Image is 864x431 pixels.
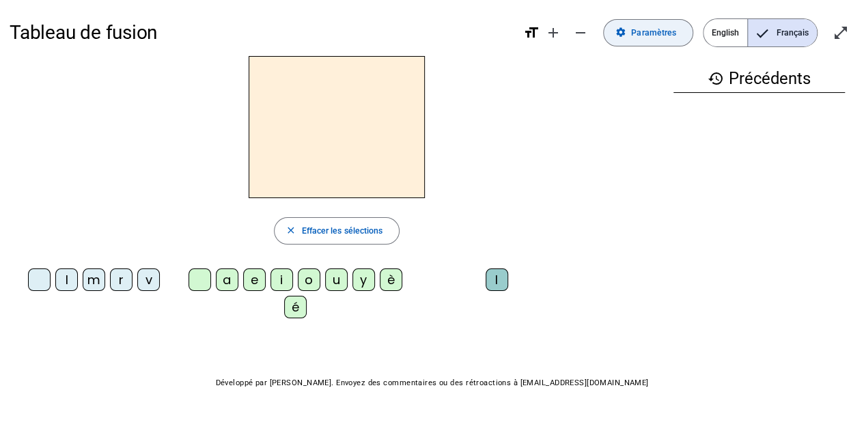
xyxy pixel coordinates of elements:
mat-icon: history [708,70,724,87]
div: l [486,268,508,291]
mat-icon: close [285,225,296,236]
div: i [270,268,293,291]
button: Effacer les sélections [274,217,400,245]
span: Paramètres [631,26,676,40]
h1: Tableau de fusion [10,14,513,52]
button: Entrer en plein écran [827,19,854,46]
div: v [137,268,160,291]
div: o [298,268,320,291]
button: Augmenter la taille de la police [539,19,566,46]
h3: Précédents [673,66,845,93]
span: English [703,19,747,46]
div: é [284,296,307,318]
mat-button-toggle-group: Language selection [703,18,818,47]
p: Développé par [PERSON_NAME]. Envoyez des commentaires ou des rétroactions à [EMAIL_ADDRESS][DOMAI... [10,376,854,390]
div: r [110,268,133,291]
div: e [243,268,266,291]
mat-icon: add [544,25,561,41]
mat-icon: remove [572,25,588,41]
div: u [325,268,348,291]
mat-icon: settings [615,27,626,38]
div: è [380,268,402,291]
button: Diminuer la taille de la police [566,19,594,46]
span: Effacer les sélections [301,224,382,238]
button: Paramètres [603,19,693,46]
div: m [83,268,105,291]
mat-icon: open_in_full [833,25,849,41]
div: a [216,268,238,291]
div: y [352,268,375,291]
div: l [55,268,78,291]
span: Français [748,19,817,46]
mat-icon: format_size [522,25,539,41]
